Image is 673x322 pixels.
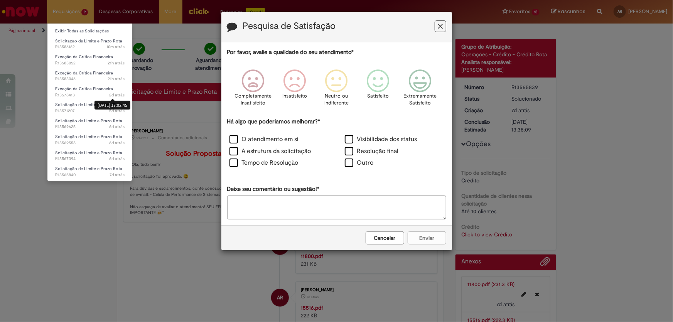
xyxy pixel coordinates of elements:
span: R13578413 [55,92,125,98]
label: Deixe seu comentário ou sugestão!* [227,185,320,193]
time: 25/09/2025 10:44:22 [110,172,125,178]
div: Satisfeito [359,64,398,116]
span: Exceção da Crítica Financeira [55,54,113,60]
label: Por favor, avalie a qualidade do seu atendimento* [227,48,354,56]
time: 26/09/2025 09:59:46 [109,140,125,146]
span: R13583046 [55,76,125,82]
a: Aberto R13565840 : Solicitação de Limite e Prazo Rota [47,165,132,179]
span: 6d atrás [109,140,125,146]
a: Aberto R13569625 : Solicitação de Limite e Prazo Rota [47,117,132,131]
span: 6d atrás [109,124,125,130]
span: Solicitação de Limite e Prazo Rota [55,38,122,44]
a: Aberto R13583052 : Exceção da Crítica Financeira [47,53,132,67]
a: Exibir Todas as Solicitações [47,27,132,35]
ul: Requisições [47,23,132,181]
span: 21h atrás [108,76,125,82]
span: 21h atrás [108,60,125,66]
span: R13567394 [55,156,125,162]
div: Extremamente Satisfeito [400,64,440,116]
label: Pesquisa de Satisfação [243,21,336,31]
p: Insatisfeito [282,93,307,100]
p: Completamente Insatisfeito [234,93,272,107]
time: 25/09/2025 15:35:56 [109,156,125,162]
span: Solicitação de Limite e Prazo Rota [55,150,122,156]
label: Outro [345,158,374,167]
label: O atendimento em si [229,135,299,144]
a: Aberto R13567394 : Solicitação de Limite e Prazo Rota [47,149,132,163]
button: Cancelar [366,231,404,244]
div: Neutro ou indiferente [317,64,356,116]
div: Completamente Insatisfeito [233,64,273,116]
span: Solicitação de Limite e Prazo Rota [55,166,122,172]
p: Satisfeito [368,93,389,100]
p: Neutro ou indiferente [322,93,350,107]
span: Solicitação de Limite e Prazo Rota [55,134,122,140]
label: A estrutura da solicitação [229,147,311,156]
time: 26/09/2025 10:09:51 [109,124,125,130]
label: Tempo de Resolução [229,158,299,167]
span: R13565840 [55,172,125,178]
span: 7d atrás [110,172,125,178]
a: Aberto R13586162 : Solicitação de Limite e Prazo Rota [47,37,132,51]
span: 6d atrás [109,156,125,162]
span: R13586162 [55,44,125,50]
div: Há algo que poderíamos melhorar?* [227,118,446,170]
div: [DATE] 17:02:45 [94,101,130,110]
time: 30/09/2025 16:57:22 [108,76,125,82]
span: Solicitação de Limite e Prazo Rota [55,102,122,108]
label: Resolução final [345,147,399,156]
span: R13569625 [55,124,125,130]
span: Exceção da Crítica Financeira [55,70,113,76]
span: R13569558 [55,140,125,146]
span: R13583052 [55,60,125,66]
span: Solicitação de Limite e Prazo Rota [55,118,122,124]
span: 2d atrás [109,92,125,98]
time: 30/09/2025 16:58:19 [108,60,125,66]
a: Aberto R13578413 : Exceção da Crítica Financeira [47,85,132,99]
span: R13571207 [55,108,125,114]
a: Aberto R13569558 : Solicitação de Limite e Prazo Rota [47,133,132,147]
a: Aberto R13583046 : Exceção da Crítica Financeira [47,69,132,83]
a: Aberto R13571207 : Solicitação de Limite e Prazo Rota [47,101,132,115]
div: Insatisfeito [275,64,314,116]
time: 01/10/2025 14:06:52 [106,44,125,50]
span: 10m atrás [106,44,125,50]
label: Visibilidade dos status [345,135,417,144]
p: Extremamente Satisfeito [403,93,437,107]
span: Exceção da Crítica Financeira [55,86,113,92]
